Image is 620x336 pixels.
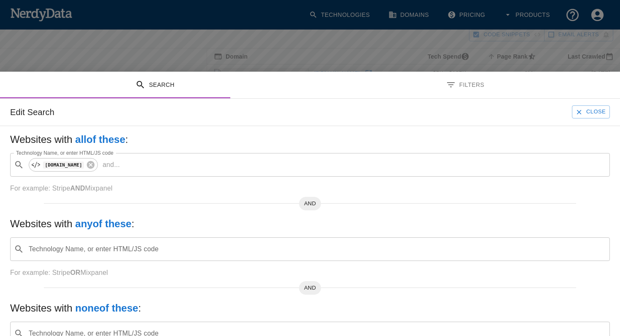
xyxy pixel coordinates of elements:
[16,149,113,156] label: Technology Name, or enter HTML/JS code
[75,302,138,314] b: none of these
[70,185,85,192] b: AND
[70,269,80,276] b: OR
[10,217,610,231] h5: Websites with :
[299,199,321,208] span: AND
[10,268,610,278] p: For example: Stripe Mixpanel
[99,160,123,170] p: and ...
[75,218,131,229] b: any of these
[10,301,610,315] h5: Websites with :
[75,134,125,145] b: all of these
[29,158,98,172] div: [DOMAIN_NAME]
[10,133,610,146] h5: Websites with :
[299,284,321,292] span: AND
[10,105,54,119] h6: Edit Search
[10,183,610,194] p: For example: Stripe Mixpanel
[578,276,610,308] iframe: Drift Widget Chat Controller
[572,105,610,118] button: Close
[310,72,620,98] button: Filters
[43,161,84,169] code: [DOMAIN_NAME]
